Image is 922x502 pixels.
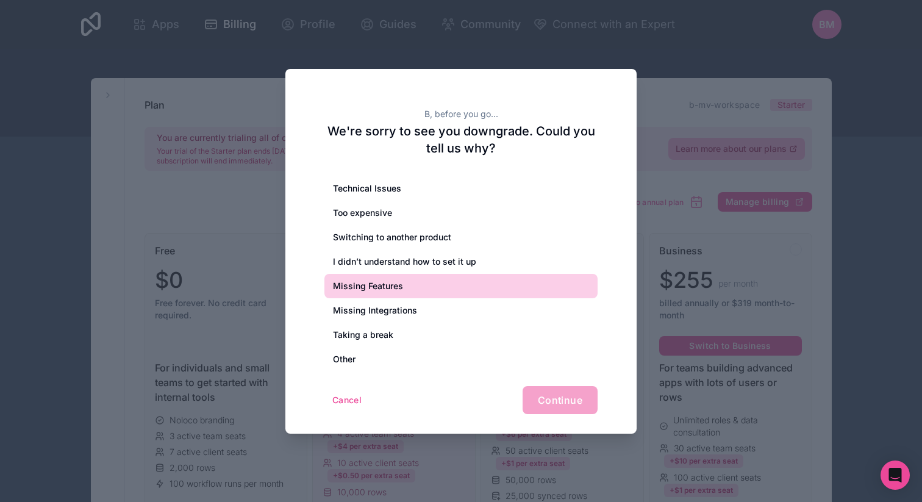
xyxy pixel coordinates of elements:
div: Other [324,347,598,371]
div: Missing Features [324,274,598,298]
div: Missing Integrations [324,298,598,323]
button: Cancel [324,390,370,410]
h2: We're sorry to see you downgrade. Could you tell us why? [324,123,598,157]
div: Open Intercom Messenger [881,461,910,490]
div: Too expensive [324,201,598,225]
div: Taking a break [324,323,598,347]
h2: B, before you go... [324,108,598,120]
div: Technical Issues [324,176,598,201]
div: Switching to another product [324,225,598,249]
div: I didn’t understand how to set it up [324,249,598,274]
